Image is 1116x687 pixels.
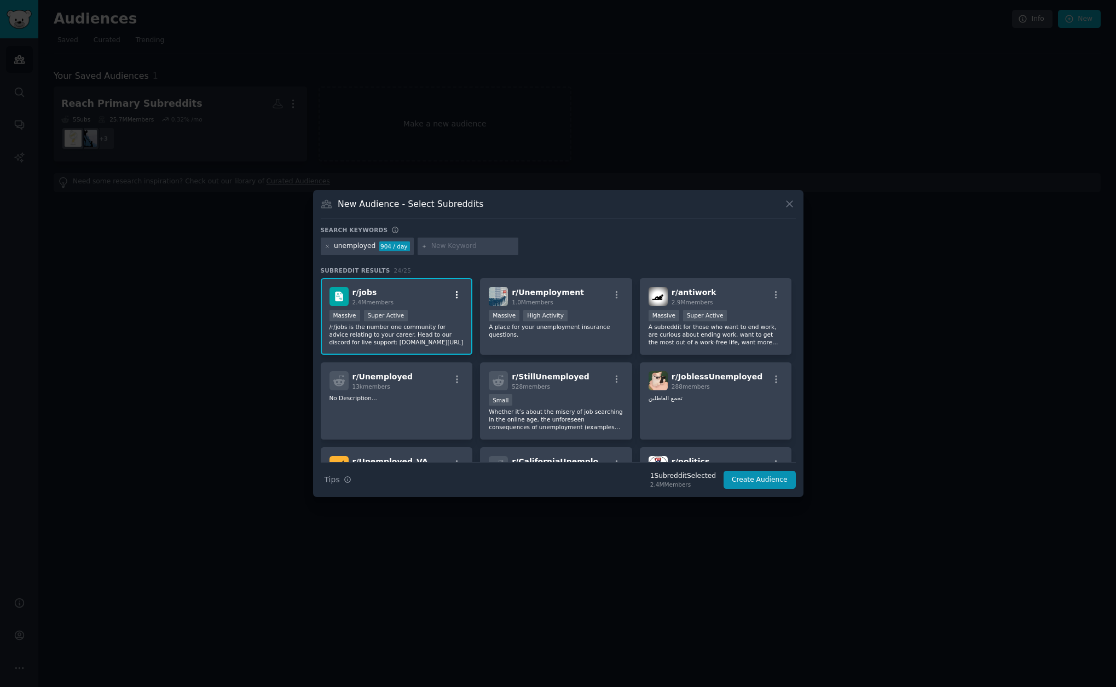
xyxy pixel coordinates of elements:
img: politics [649,456,668,475]
div: Massive [649,310,679,321]
span: r/ Unemployment [512,288,584,297]
span: Tips [325,474,340,486]
span: r/ CaliforniaUnemployed [512,457,614,466]
div: Super Active [364,310,408,321]
button: Create Audience [724,471,796,489]
h3: Search keywords [321,226,388,234]
p: A place for your unemployment insurance questions. [489,323,623,338]
span: r/ jobs [352,288,377,297]
span: 2.9M members [672,299,713,305]
span: r/ StillUnemployed [512,372,589,381]
span: 288 members [672,383,710,390]
p: تجمع العاطلين [649,394,783,402]
p: /r/jobs is the number one community for advice relating to your career. Head to our discord for l... [329,323,464,346]
span: 13k members [352,383,390,390]
div: Small [489,394,512,406]
span: Subreddit Results [321,267,390,274]
span: 1.0M members [512,299,553,305]
span: 2.4M members [352,299,394,305]
div: 2.4M Members [650,481,716,488]
div: High Activity [523,310,568,321]
img: jobs [329,287,349,306]
p: A subreddit for those who want to end work, are curious about ending work, want to get the most o... [649,323,783,346]
img: antiwork [649,287,668,306]
div: Massive [329,310,360,321]
span: r/ Unemployed_VA [352,457,428,466]
p: Whether it’s about the misery of job searching in the online age, the unforeseen consequences of ... [489,408,623,431]
span: 24 / 25 [394,267,412,274]
div: Massive [489,310,519,321]
span: r/ JoblessUnemployed [672,372,762,381]
div: 1 Subreddit Selected [650,471,716,481]
p: No Description... [329,394,464,402]
span: r/ politics [672,457,709,466]
img: Unemployment [489,287,508,306]
img: JoblessUnemployed [649,371,668,390]
input: New Keyword [431,241,514,251]
span: r/ antiwork [672,288,716,297]
h3: New Audience - Select Subreddits [338,198,483,210]
div: unemployed [334,241,375,251]
div: 904 / day [379,241,410,251]
div: Super Active [683,310,727,321]
img: Unemployed_VA [329,456,349,475]
span: 528 members [512,383,550,390]
button: Tips [321,470,355,489]
span: r/ Unemployed [352,372,413,381]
